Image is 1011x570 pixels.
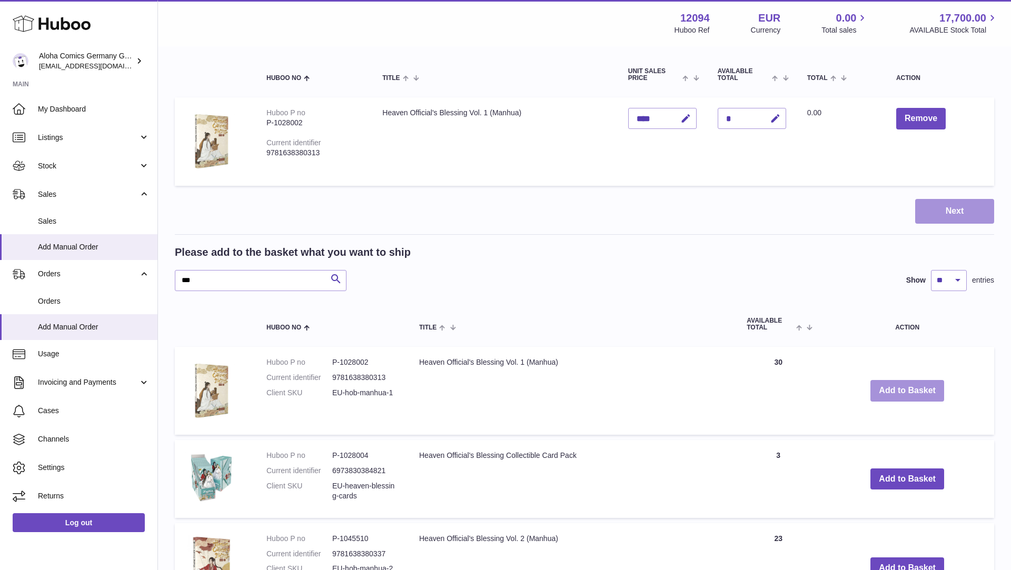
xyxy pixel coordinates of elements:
[675,25,710,35] div: Huboo Ref
[807,75,828,82] span: Total
[820,307,994,342] th: Action
[38,296,150,306] span: Orders
[870,380,944,402] button: Add to Basket
[736,347,820,435] td: 30
[38,491,150,501] span: Returns
[758,11,780,25] strong: EUR
[332,388,398,398] dd: EU-hob-manhua-1
[266,108,305,117] div: Huboo P no
[39,51,134,71] div: Aloha Comics Germany GmbH
[718,68,770,82] span: AVAILABLE Total
[38,133,138,143] span: Listings
[909,25,998,35] span: AVAILABLE Stock Total
[409,440,736,517] td: Heaven Official's Blessing Collectible Card Pack
[939,11,986,25] span: 17,700.00
[38,269,138,279] span: Orders
[332,466,398,476] dd: 6973830384821
[266,466,332,476] dt: Current identifier
[807,108,821,117] span: 0.00
[13,53,28,69] img: comicsaloha@gmail.com
[38,434,150,444] span: Channels
[747,317,794,331] span: AVAILABLE Total
[736,440,820,517] td: 3
[972,275,994,285] span: entries
[906,275,926,285] label: Show
[38,242,150,252] span: Add Manual Order
[266,75,301,82] span: Huboo no
[382,75,400,82] span: Title
[266,373,332,383] dt: Current identifier
[38,216,150,226] span: Sales
[266,451,332,461] dt: Huboo P no
[915,199,994,224] button: Next
[266,118,361,128] div: P-1028002
[266,324,301,331] span: Huboo no
[628,68,680,82] span: Unit Sales Price
[38,161,138,171] span: Stock
[38,406,150,416] span: Cases
[821,25,868,35] span: Total sales
[38,349,150,359] span: Usage
[332,549,398,559] dd: 9781638380337
[266,138,321,147] div: Current identifier
[185,108,238,173] img: Heaven Official's Blessing Vol. 1 (Manhua)
[680,11,710,25] strong: 12094
[38,104,150,114] span: My Dashboard
[175,245,411,259] h2: Please add to the basket what you want to ship
[409,347,736,435] td: Heaven Official's Blessing Vol. 1 (Manhua)
[266,148,361,158] div: 9781638380313
[332,534,398,544] dd: P-1045510
[909,11,998,35] a: 17,700.00 AVAILABLE Stock Total
[419,324,437,331] span: Title
[332,357,398,367] dd: P-1028002
[332,451,398,461] dd: P-1028004
[372,97,617,186] td: Heaven Official's Blessing Vol. 1 (Manhua)
[836,11,857,25] span: 0.00
[266,357,332,367] dt: Huboo P no
[39,62,155,70] span: [EMAIL_ADDRESS][DOMAIN_NAME]
[13,513,145,532] a: Log out
[38,189,138,199] span: Sales
[185,451,238,504] img: Heaven Official's Blessing Collectible Card Pack
[821,11,868,35] a: 0.00 Total sales
[751,25,781,35] div: Currency
[38,322,150,332] span: Add Manual Order
[38,377,138,387] span: Invoicing and Payments
[896,108,946,129] button: Remove
[266,534,332,544] dt: Huboo P no
[332,481,398,501] dd: EU-heaven-blessing-cards
[266,549,332,559] dt: Current identifier
[332,373,398,383] dd: 9781638380313
[870,468,944,490] button: Add to Basket
[896,75,984,82] div: Action
[38,463,150,473] span: Settings
[185,357,238,422] img: Heaven Official's Blessing Vol. 1 (Manhua)
[266,388,332,398] dt: Client SKU
[266,481,332,501] dt: Client SKU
